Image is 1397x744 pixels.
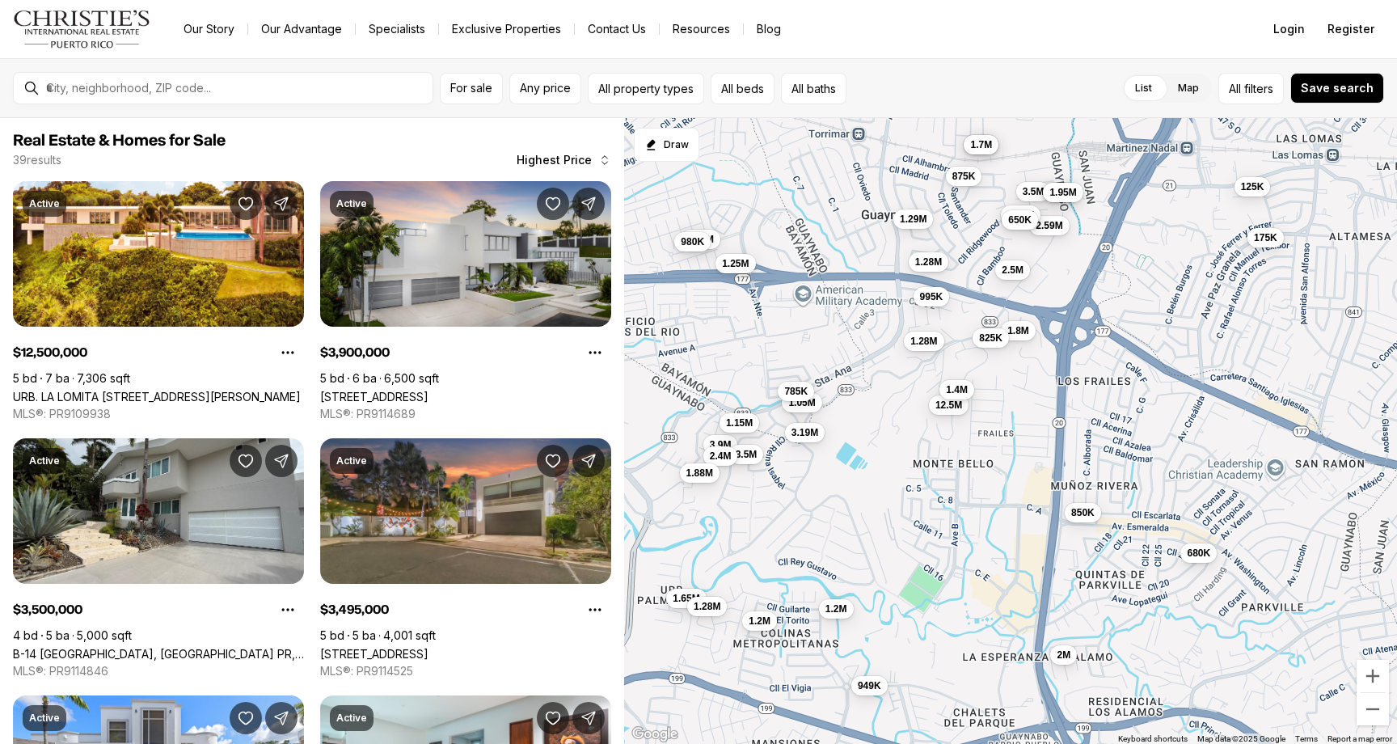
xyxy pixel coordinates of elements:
[29,712,60,725] p: Active
[710,449,732,462] span: 2.4M
[230,188,262,220] button: Save Property: URB. LA LOMITA CALLE VISTA LINDA
[915,256,942,268] span: 1.28M
[1036,219,1062,232] span: 2.59M
[1165,74,1212,103] label: Map
[973,328,1009,347] button: 825K
[681,229,720,248] button: 1.45M
[914,287,950,306] button: 995K
[1007,208,1034,221] span: 1.65M
[1043,183,1083,202] button: 1.95M
[681,235,704,248] span: 980K
[265,445,298,477] button: Share Property
[29,454,60,467] p: Active
[272,336,304,369] button: Property options
[742,611,777,630] button: 1.2M
[673,591,699,604] span: 1.65M
[1301,82,1374,95] span: Save search
[13,390,301,404] a: URB. LA LOMITA CALLE VISTA LINDA, GUAYNABO PR, 00969
[788,396,815,409] span: 1.05M
[356,18,438,40] a: Specialists
[439,18,574,40] a: Exclusive Properties
[520,82,571,95] span: Any price
[851,676,888,695] button: 949K
[674,232,711,252] button: 980K
[680,463,720,482] button: 1.88M
[579,594,611,626] button: Property options
[900,212,926,225] span: 1.29M
[450,82,492,95] span: For sale
[722,256,749,269] span: 1.25M
[509,73,581,104] button: Any price
[537,188,569,220] button: Save Property: 4 OESTE #G32
[572,702,605,734] button: Share Property
[1071,506,1095,519] span: 850K
[1057,648,1070,661] span: 2M
[964,135,998,154] button: 1.7M
[920,290,943,303] span: 995K
[265,702,298,734] button: Share Property
[970,138,992,151] span: 1.7M
[791,425,818,438] span: 3.19M
[785,422,825,442] button: 3.19M
[720,412,759,432] button: 1.15M
[1049,186,1076,199] span: 1.95M
[687,597,727,616] button: 1.28M
[1016,181,1051,201] button: 3.5M
[320,390,428,404] a: 4 OESTE #G32, GUAYNABO PR, 00969
[778,382,814,401] button: 785K
[929,395,969,415] button: 12.5M
[782,393,821,412] button: 1.05M
[715,253,755,273] button: 1.25M
[1050,645,1077,664] button: 2M
[336,712,367,725] p: Active
[507,144,621,176] button: Highest Price
[694,600,720,613] span: 1.28M
[1229,80,1241,97] span: All
[1008,213,1032,226] span: 650K
[1023,184,1045,197] span: 3.5M
[336,454,367,467] p: Active
[744,18,794,40] a: Blog
[1180,543,1217,562] button: 680K
[660,18,743,40] a: Resources
[749,614,770,627] span: 1.2M
[440,73,503,104] button: For sale
[1264,13,1315,45] button: Login
[13,133,226,149] span: Real Estate & Homes for Sale
[726,416,753,429] span: 1.15M
[946,166,982,185] button: 875K
[729,444,764,463] button: 3.5M
[537,702,569,734] button: Save Property: 5 Calle Palma Real N ESTANCIAS DE TORRIMAR
[588,73,704,104] button: All property types
[1327,23,1374,36] span: Register
[893,209,933,228] button: 1.29M
[320,647,428,661] a: 64 CAOBA ST, GUAYNABO PR, 00966
[1001,205,1040,224] button: 1.65M
[575,18,659,40] button: Contact Us
[711,73,774,104] button: All beds
[336,197,367,210] p: Active
[1122,74,1165,103] label: List
[784,385,808,398] span: 785K
[979,331,1002,344] span: 825K
[858,679,881,692] span: 949K
[1290,73,1384,104] button: Save search
[1318,13,1384,45] button: Register
[825,602,847,615] span: 1.2M
[230,702,262,734] button: Save Property: La Villa de Torrimar REINA VICTORIA
[1241,180,1264,192] span: 125K
[1244,80,1273,97] span: filters
[1029,216,1069,235] button: 2.59M
[1254,231,1277,244] span: 175K
[703,434,738,454] button: 3.9M
[686,466,713,479] span: 1.88M
[952,169,976,182] span: 875K
[1218,73,1284,104] button: Allfilters
[1235,176,1271,196] button: 125K
[995,260,1030,279] button: 2.5M
[230,445,262,477] button: Save Property: B-14 EAST SIDE COURT
[1001,320,1036,340] button: 1.8M
[909,252,948,272] button: 1.28M
[13,10,151,49] img: logo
